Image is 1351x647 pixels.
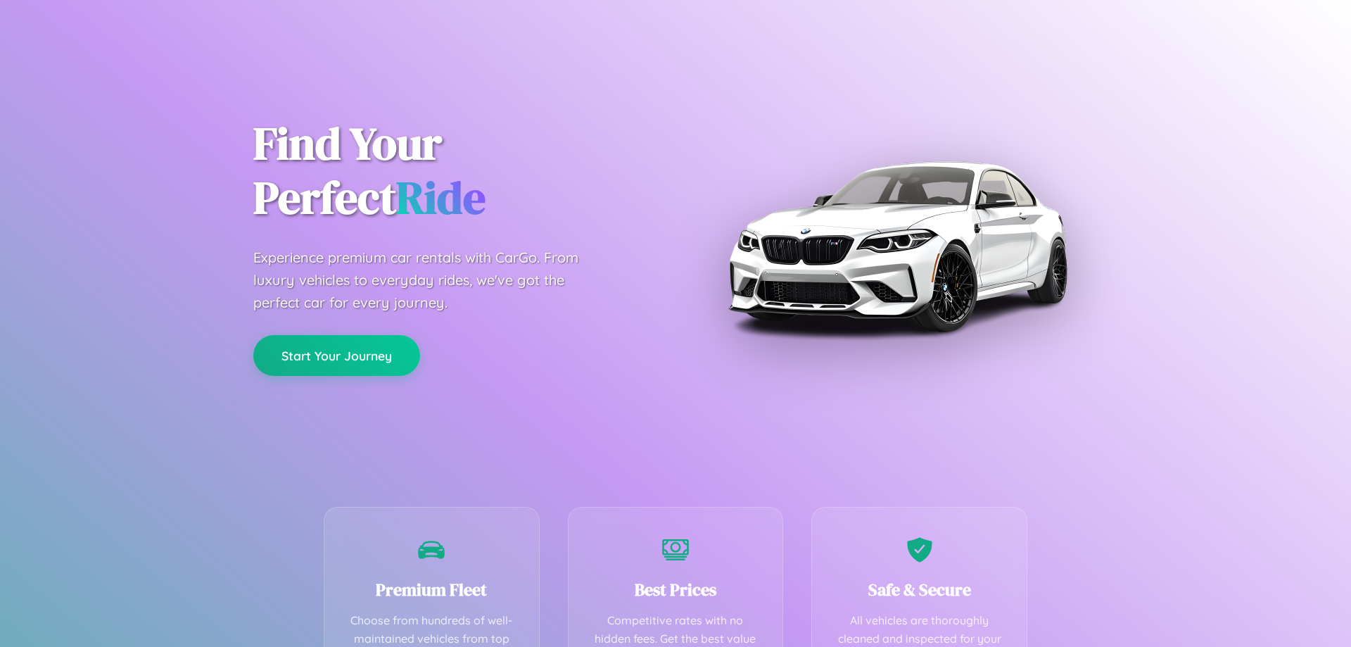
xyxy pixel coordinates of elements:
[253,246,605,314] p: Experience premium car rentals with CarGo. From luxury vehicles to everyday rides, we've got the ...
[396,167,486,228] span: Ride
[833,578,1006,601] h3: Safe & Secure
[590,578,762,601] h3: Best Prices
[721,70,1073,422] img: Premium BMW car rental vehicle
[253,335,420,376] button: Start Your Journey
[253,117,654,225] h1: Find Your Perfect
[345,578,518,601] h3: Premium Fleet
